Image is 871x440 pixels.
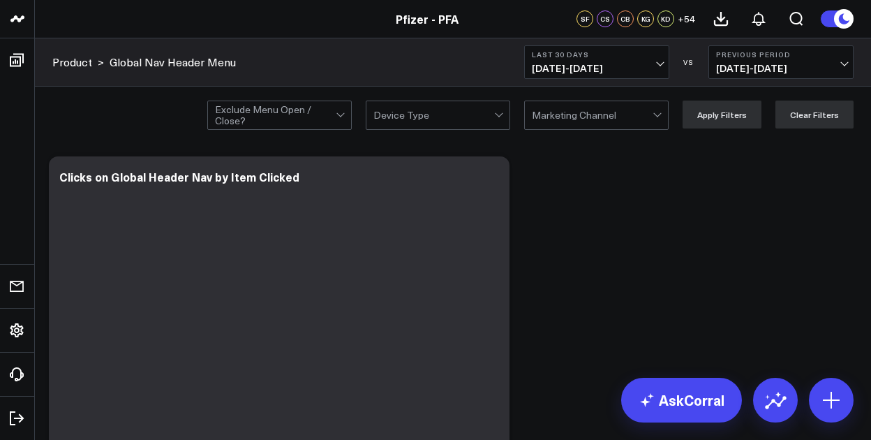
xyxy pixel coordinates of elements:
[716,63,846,74] span: [DATE] - [DATE]
[676,58,701,66] div: VS
[708,45,854,79] button: Previous Period[DATE]-[DATE]
[110,54,236,70] a: Global Nav Header Menu
[683,101,761,129] button: Apply Filters
[678,14,695,24] span: + 54
[524,45,669,79] button: Last 30 Days[DATE]-[DATE]
[576,10,593,27] div: SF
[678,10,695,27] button: +54
[716,50,846,59] b: Previous Period
[532,63,662,74] span: [DATE] - [DATE]
[52,54,92,70] a: Product
[597,10,613,27] div: CS
[621,378,742,423] a: AskCorral
[532,50,662,59] b: Last 30 Days
[396,11,459,27] a: Pfizer - PFA
[59,169,299,184] div: Clicks on Global Header Nav by Item Clicked
[657,10,674,27] div: KD
[52,54,104,70] div: >
[775,101,854,129] button: Clear Filters
[617,10,634,27] div: CB
[637,10,654,27] div: KG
